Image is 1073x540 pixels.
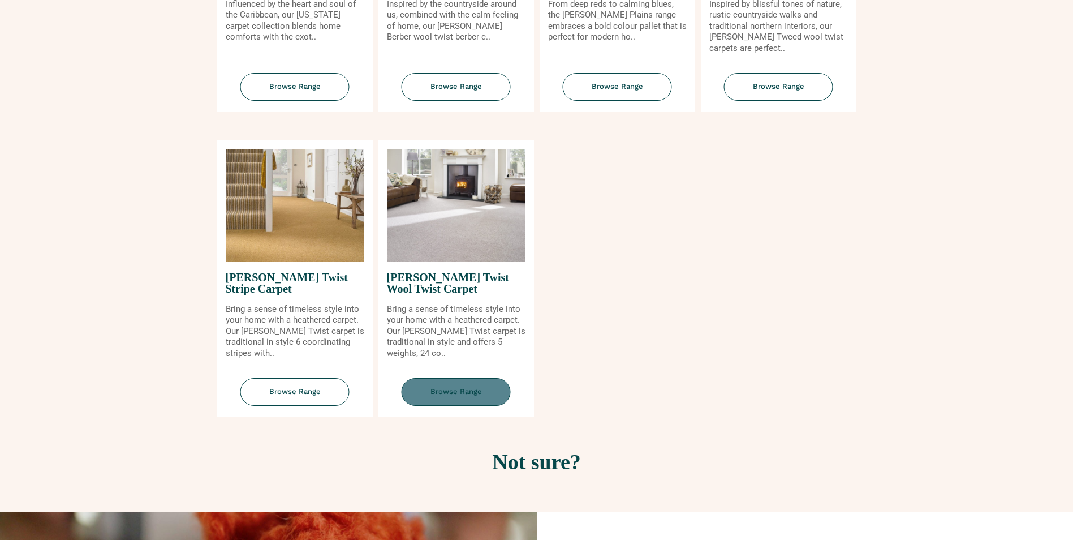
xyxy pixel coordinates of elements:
[240,73,350,101] span: Browse Range
[724,73,833,101] span: Browse Range
[402,378,511,406] span: Browse Range
[240,378,350,406] span: Browse Range
[540,73,695,112] a: Browse Range
[378,378,534,417] a: Browse Range
[378,73,534,112] a: Browse Range
[387,304,525,359] p: Bring a sense of timeless style into your home with a heathered carpet. Our [PERSON_NAME] Twist c...
[387,149,525,262] img: Tomkinson Twist Wool Twist Carpet
[563,73,672,101] span: Browse Range
[226,149,364,262] img: Tomkinson Twist Stripe Carpet
[402,73,511,101] span: Browse Range
[701,73,856,112] a: Browse Range
[226,262,364,304] span: [PERSON_NAME] Twist Stripe Carpet
[217,378,373,417] a: Browse Range
[220,451,854,473] h2: Not sure?
[217,73,373,112] a: Browse Range
[226,304,364,359] p: Bring a sense of timeless style into your home with a heathered carpet. Our [PERSON_NAME] Twist c...
[387,262,525,304] span: [PERSON_NAME] Twist Wool Twist Carpet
